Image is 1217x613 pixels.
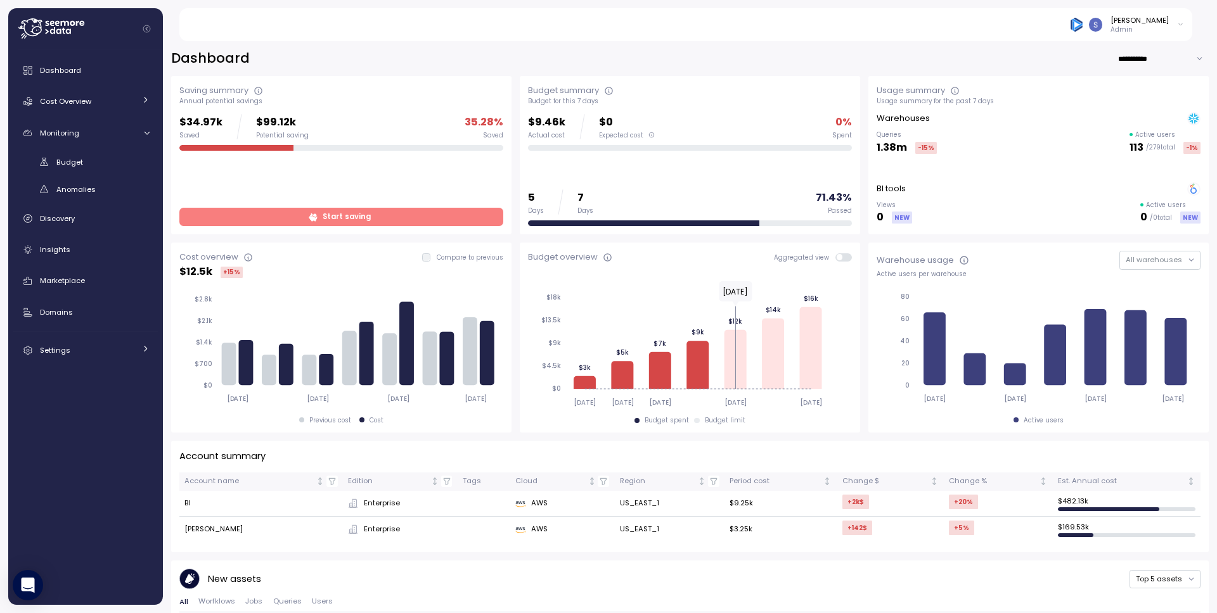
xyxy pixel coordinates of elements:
[723,286,748,297] text: [DATE]
[877,84,945,97] div: Usage summary
[528,97,852,106] div: Budget for this 7 days
[13,269,158,294] a: Marketplace
[179,251,238,263] div: Cost overview
[1070,18,1083,31] img: 684936bde12995657316ed44.PNG
[312,598,333,605] span: Users
[900,337,910,345] tspan: 40
[892,212,912,224] div: NEW
[528,251,598,263] div: Budget overview
[842,521,872,535] div: +142 $
[256,131,309,140] div: Potential saving
[1146,201,1186,210] p: Active users
[835,114,852,131] p: 0 %
[528,189,544,206] p: 5
[13,89,158,114] a: Cost Overview
[1180,212,1201,224] div: NEW
[13,151,158,172] a: Budget
[901,359,910,367] tspan: 20
[949,495,978,509] div: +20 %
[528,206,544,215] div: Days
[1053,472,1201,491] th: Est. Annual costNot sorted
[1146,143,1175,152] p: / 279 total
[13,237,158,262] a: Insights
[546,293,561,301] tspan: $18k
[1089,18,1102,31] img: ACg8ocLCy7HMj59gwelRyEldAl2GQfy23E10ipDNf0SDYCnD3y85RA=s96-c
[949,476,1037,487] div: Change %
[901,315,910,323] tspan: 60
[307,395,330,403] tspan: [DATE]
[40,307,73,317] span: Domains
[179,491,343,517] td: BI
[724,517,837,542] td: $3.25k
[614,472,724,491] th: RegionNot sorted
[877,112,930,125] p: Warehouses
[515,498,609,509] div: AWS
[510,472,614,491] th: CloudNot sorted
[465,114,503,131] p: 35.28 %
[577,189,593,206] p: 7
[1187,477,1195,486] div: Not sorted
[309,416,351,425] div: Previous cost
[1140,209,1147,226] p: 0
[724,491,837,517] td: $9.25k
[40,65,81,75] span: Dashboard
[195,360,212,368] tspan: $700
[13,570,43,600] div: Open Intercom Messenger
[528,131,565,140] div: Actual cost
[1150,213,1172,222] p: / 0 total
[348,476,428,487] div: Edition
[273,598,302,605] span: Queries
[1135,130,1175,139] p: Active users
[171,49,250,68] h2: Dashboard
[765,306,780,314] tspan: $14k
[465,395,487,403] tspan: [DATE]
[179,598,188,605] span: All
[774,253,835,262] span: Aggregated view
[816,189,852,206] p: 71.43 %
[388,395,410,403] tspan: [DATE]
[1039,477,1048,486] div: Not sorted
[705,416,745,425] div: Budget limit
[195,295,212,303] tspan: $2.8k
[599,114,655,131] p: $0
[221,267,243,278] div: +15 %
[649,398,671,407] tspan: [DATE]
[877,270,1201,279] div: Active users per warehouse
[179,208,503,226] a: Start saving
[13,338,158,363] a: Settings
[179,114,222,131] p: $34.97k
[13,300,158,325] a: Domains
[692,328,704,336] tspan: $9k
[1005,395,1027,403] tspan: [DATE]
[832,131,852,140] div: Spent
[323,208,371,225] span: Start saving
[842,495,869,509] div: +2k $
[13,206,158,231] a: Discovery
[179,449,266,464] p: Account summary
[1058,476,1185,487] div: Est. Annual cost
[541,316,561,324] tspan: $13.5k
[208,572,261,586] p: New assets
[1111,15,1169,25] div: [PERSON_NAME]
[828,206,852,215] div: Passed
[179,97,503,106] div: Annual potential savings
[40,345,70,355] span: Settings
[1111,25,1169,34] p: Admin
[430,477,439,486] div: Not sorted
[364,524,400,535] span: Enterprise
[542,362,561,370] tspan: $4.5k
[574,398,596,407] tspan: [DATE]
[515,524,609,535] div: AWS
[1130,139,1143,156] p: 113
[40,244,70,255] span: Insights
[949,521,974,535] div: +5 %
[40,213,75,224] span: Discovery
[1130,570,1201,588] button: Top 5 assets
[13,120,158,146] a: Monitoring
[528,84,599,97] div: Budget summary
[226,395,248,403] tspan: [DATE]
[343,472,457,491] th: EditionNot sorted
[697,477,706,486] div: Not sorted
[901,293,910,301] tspan: 80
[139,24,155,34] button: Collapse navigation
